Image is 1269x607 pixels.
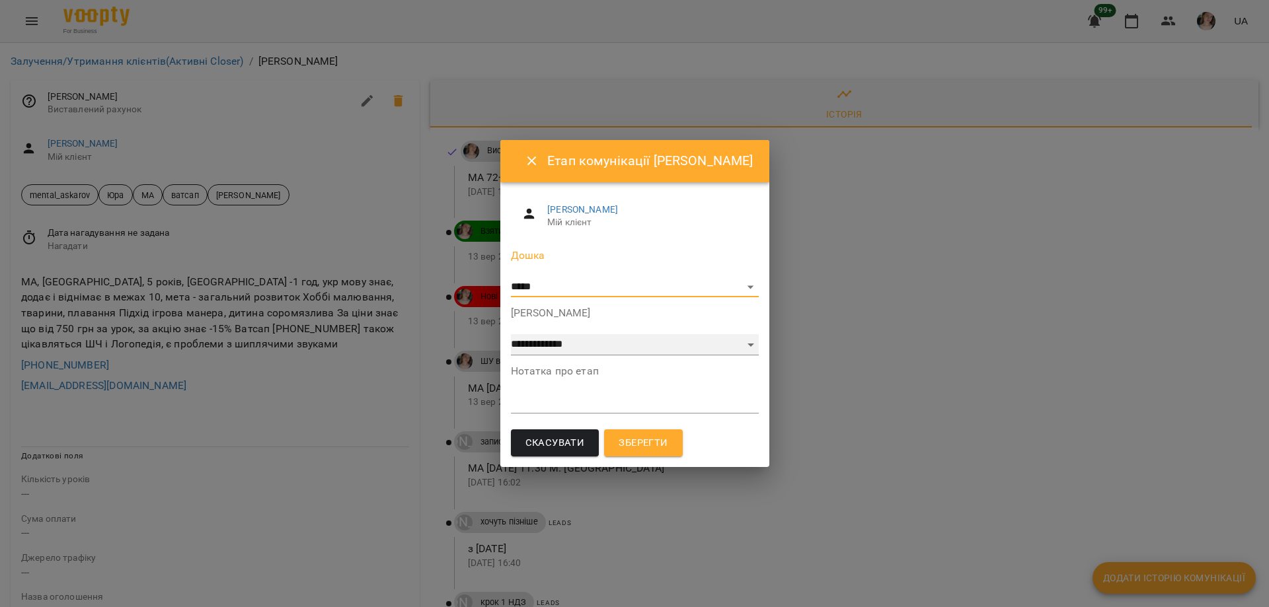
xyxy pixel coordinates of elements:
label: Нотатка про етап [511,366,759,376]
label: Дошка [511,250,759,261]
span: Скасувати [525,435,585,452]
span: Мій клієнт [547,216,748,229]
h6: Етап комунікації [PERSON_NAME] [547,151,753,171]
span: Зберегти [619,435,668,452]
button: Close [516,145,548,177]
button: Зберегти [604,429,682,457]
a: [PERSON_NAME] [547,204,618,215]
label: [PERSON_NAME] [511,308,759,318]
button: Скасувати [511,429,599,457]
